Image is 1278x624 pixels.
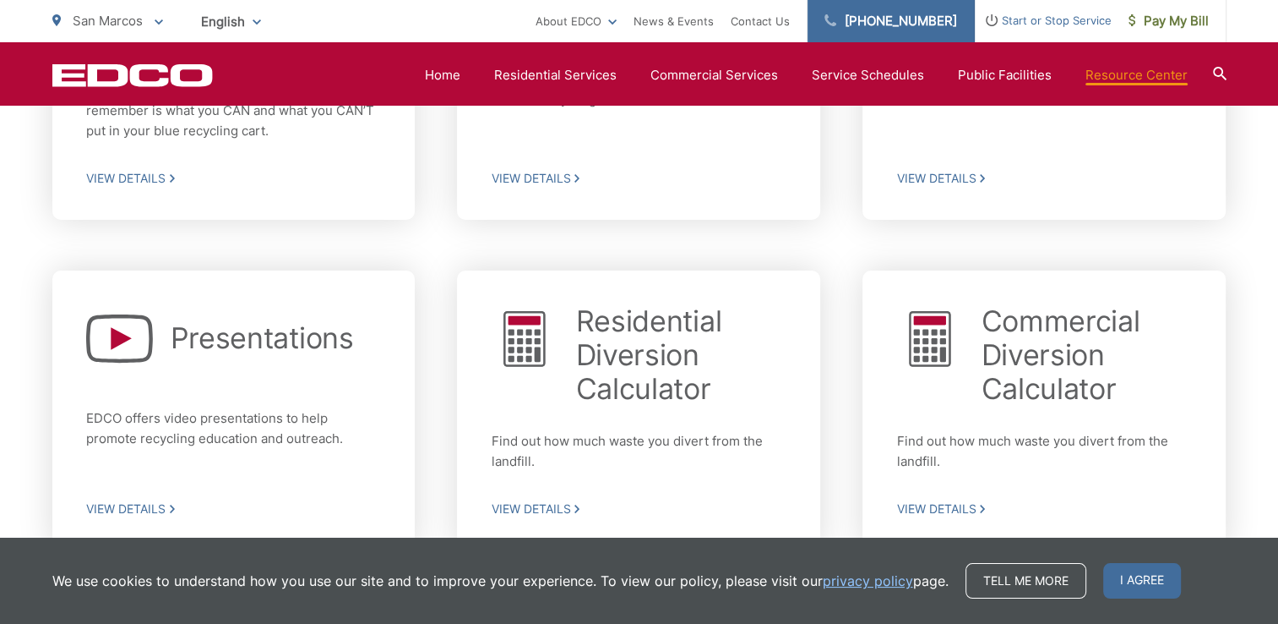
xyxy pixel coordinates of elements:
a: Home [425,65,460,85]
span: View Details [86,501,382,517]
a: Residential Diversion Calculator Find out how much waste you divert from the landfill. View Details [457,271,820,550]
span: View Details [896,171,1192,186]
h2: Presentations [171,321,354,355]
strong: On the Road to Zero Waste! [896,71,1172,107]
a: Service Schedules [812,65,924,85]
span: Pay My Bill [1128,11,1209,31]
p: EDCO offers video presentations to help promote recycling education and outreach. [86,408,382,460]
span: View Details [86,171,382,186]
span: San Marcos [73,13,143,29]
a: Presentations EDCO offers video presentations to help promote recycling education and outreach. V... [52,271,416,550]
a: EDCD logo. Return to the homepage. [52,63,213,87]
p: Find out how much waste you divert from the landfill. [896,431,1192,472]
span: View Details [896,501,1192,517]
p: We use cookies to understand how you use our site and to improve your experience. To view our pol... [52,571,949,591]
a: Resource Center [1085,65,1188,85]
a: Residential Services [494,65,617,85]
a: Commercial Diversion Calculator Find out how much waste you divert from the landfill. View Details [862,271,1226,550]
p: Recycling is Easy with EDCO! All you need to remember is what you CAN and what you CAN’T put in y... [86,80,382,141]
a: Public Facilities [958,65,1052,85]
a: About EDCO [536,11,617,31]
a: privacy policy [823,571,913,591]
a: Commercial Services [650,65,778,85]
a: News & Events [634,11,714,31]
span: View Details [491,501,786,517]
p: Find out how much waste you divert from the landfill. [491,431,786,472]
span: English [188,7,274,36]
h2: Residential Diversion Calculator [575,304,786,406]
span: View Details [491,171,786,186]
a: Contact Us [731,11,790,31]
